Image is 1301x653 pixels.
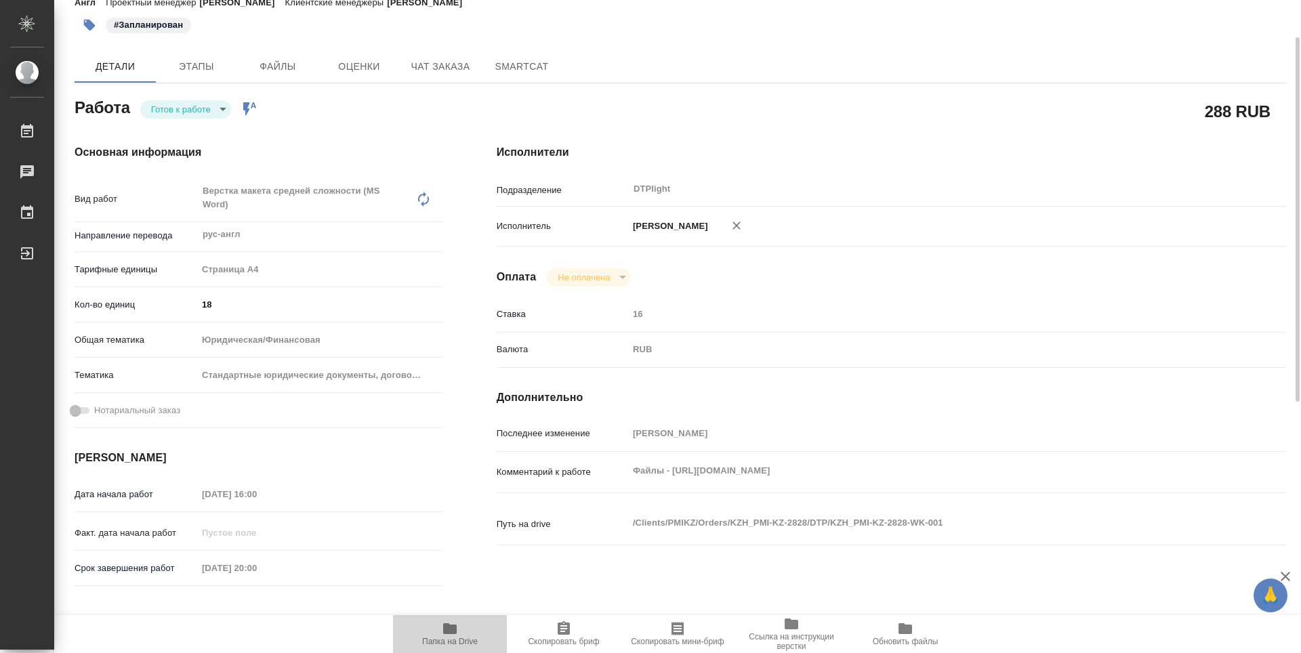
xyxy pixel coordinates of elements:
[628,423,1220,443] input: Пустое поле
[497,308,628,321] p: Ставка
[75,368,197,382] p: Тематика
[628,459,1220,482] textarea: Файлы - [URL][DOMAIN_NAME]
[197,523,316,543] input: Пустое поле
[147,104,215,115] button: Готов к работе
[327,58,392,75] span: Оценки
[197,295,442,314] input: ✎ Введи что-нибудь
[197,364,442,387] div: Стандартные юридические документы, договоры, уставы
[1259,581,1282,610] span: 🙏
[554,272,614,283] button: Не оплачена
[422,637,478,646] span: Папка на Drive
[197,558,316,578] input: Пустое поле
[75,488,197,501] p: Дата начала работ
[497,427,628,440] p: Последнее изменение
[197,610,316,630] input: Пустое поле
[507,615,621,653] button: Скопировать бриф
[497,184,628,197] p: Подразделение
[75,229,197,243] p: Направление перевода
[497,389,1286,406] h4: Дополнительно
[1205,100,1271,123] h2: 288 RUB
[497,219,628,233] p: Исполнитель
[75,144,442,161] h4: Основная информация
[628,219,708,233] p: [PERSON_NAME]
[140,100,231,119] div: Готов к работе
[245,58,310,75] span: Файлы
[393,615,507,653] button: Папка на Drive
[75,450,442,466] h4: [PERSON_NAME]
[873,637,938,646] span: Обновить файлы
[197,258,442,281] div: Страница А4
[497,343,628,356] p: Валюта
[75,94,130,119] h2: Работа
[94,404,180,417] span: Нотариальный заказ
[628,304,1220,324] input: Пустое поле
[75,192,197,206] p: Вид работ
[497,465,628,479] p: Комментарий к работе
[75,614,197,627] p: Факт. срок заверш. работ
[528,637,599,646] span: Скопировать бриф
[197,329,442,352] div: Юридическая/Финансовая
[631,637,724,646] span: Скопировать мини-бриф
[547,268,630,287] div: Готов к работе
[735,615,848,653] button: Ссылка на инструкции верстки
[75,263,197,276] p: Тарифные единицы
[722,211,751,240] button: Удалить исполнителя
[628,511,1220,534] textarea: /Clients/PMIKZ/Orders/KZH_PMI-KZ-2828/DTP/KZH_PMI-KZ-2828-WK-001
[621,615,735,653] button: Скопировать мини-бриф
[628,338,1220,361] div: RUB
[75,526,197,540] p: Факт. дата начала работ
[75,298,197,312] p: Кол-во единиц
[164,58,229,75] span: Этапы
[497,518,628,531] p: Путь на drive
[489,58,554,75] span: SmartCat
[197,484,316,504] input: Пустое поле
[1254,578,1287,612] button: 🙏
[408,58,473,75] span: Чат заказа
[75,333,197,347] p: Общая тематика
[104,18,192,30] span: Запланирован
[497,144,1286,161] h4: Исполнители
[83,58,148,75] span: Детали
[848,615,962,653] button: Обновить файлы
[75,10,104,40] button: Добавить тэг
[75,562,197,575] p: Срок завершения работ
[114,18,183,32] p: #Запланирован
[743,632,840,651] span: Ссылка на инструкции верстки
[497,269,537,285] h4: Оплата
